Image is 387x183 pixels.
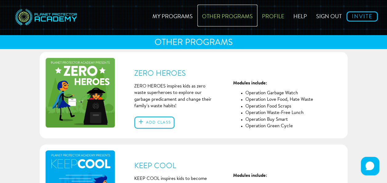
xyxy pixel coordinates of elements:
img: svg+xml;base64,PD94bWwgdmVyc2lvbj0iMS4wIiBlbmNvZGluZz0idXRmLTgiPz4NCjwhLS0gR2VuZXJhdG9yOiBBZG9iZS... [14,5,79,30]
p: ZERO HEROES inspires kids as zero waste superheroes to explore our garbage predicament and change... [134,83,218,110]
a: My Programs [148,5,197,26]
h4: KEEP COOL [134,162,317,171]
li: Operation Garbage Watch [245,90,317,96]
a: Invite [346,11,378,22]
li: Operation Food Scraps [245,103,317,110]
a: Help [289,5,312,26]
li: Operation Waste-Free Lunch [245,110,317,116]
a: Profile [257,5,289,26]
li: Operation Love Food, Hate Waste [245,97,317,103]
a: Sign out [312,5,346,26]
strong: Modules include: [233,81,267,86]
li: Operation Green Cycle [245,123,317,129]
button: Add class [134,116,175,129]
strong: Modules include: [233,173,267,178]
li: Operation Buy Smart [245,116,317,123]
iframe: HelpCrunch [359,155,381,177]
a: Other Programs [197,5,257,26]
h4: ZERO HEROES [134,70,317,78]
img: zeroHeroes-709919bdc35c19934481c5a402c44ecc.png [46,58,115,128]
